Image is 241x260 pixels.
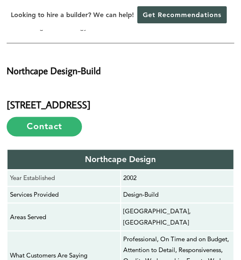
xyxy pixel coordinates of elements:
[10,190,118,200] p: Services Provided
[7,64,101,77] strong: Northcape Design-Build
[7,98,90,111] strong: [STREET_ADDRESS]
[137,6,227,23] a: Get Recommendations
[85,155,156,165] strong: Northcape Design
[124,173,231,184] p: 2002
[10,212,118,223] p: Areas Served
[124,190,231,200] p: Design-Build
[124,206,231,228] p: [GEOGRAPHIC_DATA], [GEOGRAPHIC_DATA]
[10,173,118,184] p: Year Established
[7,117,82,137] a: Contact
